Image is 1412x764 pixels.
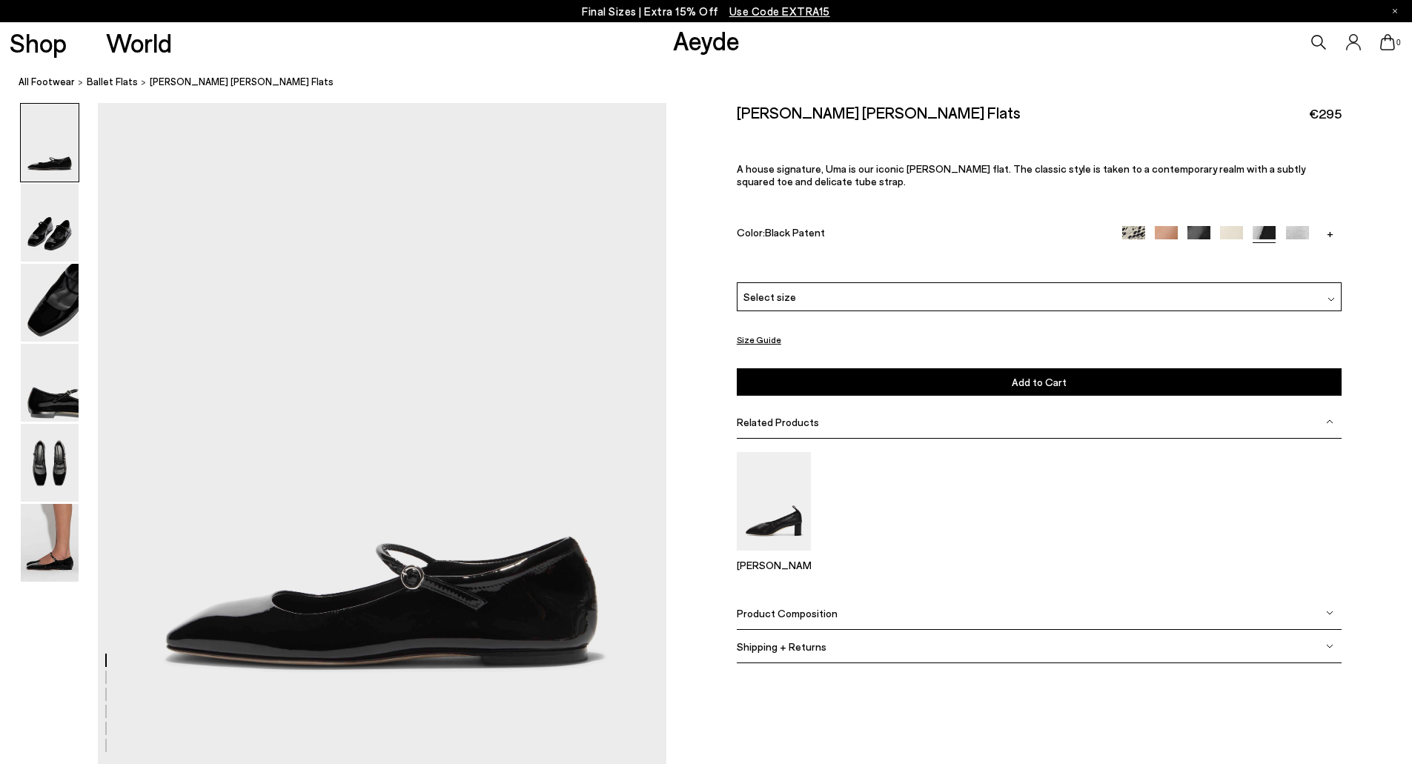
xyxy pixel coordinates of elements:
[737,416,819,428] span: Related Products
[1319,226,1342,239] a: +
[737,368,1342,396] button: Add to Cart
[737,640,826,653] span: Shipping + Returns
[1326,418,1333,425] img: svg%3E
[21,504,79,582] img: Uma Mary-Jane Flats - Image 6
[87,74,138,90] a: Ballet Flats
[21,344,79,422] img: Uma Mary-Jane Flats - Image 4
[737,559,811,571] p: [PERSON_NAME]
[737,226,1103,243] div: Color:
[737,607,838,619] span: Product Composition
[737,330,781,349] button: Size Guide
[21,104,79,182] img: Uma Mary-Jane Flats - Image 1
[737,452,811,551] img: Narissa Ruched Pumps
[21,264,79,342] img: Uma Mary-Jane Flats - Image 3
[737,162,1342,187] p: A house signature, Uma is our iconic [PERSON_NAME] flat. The classic style is taken to a contempo...
[1380,34,1395,50] a: 0
[737,103,1021,122] h2: [PERSON_NAME] [PERSON_NAME] Flats
[1309,104,1342,123] span: €295
[106,30,172,56] a: World
[21,184,79,262] img: Uma Mary-Jane Flats - Image 2
[1012,376,1067,388] span: Add to Cart
[737,540,811,571] a: Narissa Ruched Pumps [PERSON_NAME]
[19,62,1412,103] nav: breadcrumb
[150,74,334,90] span: [PERSON_NAME] [PERSON_NAME] Flats
[21,424,79,502] img: Uma Mary-Jane Flats - Image 5
[1326,609,1333,617] img: svg%3E
[1395,39,1402,47] span: 0
[87,76,138,87] span: Ballet Flats
[19,74,75,90] a: All Footwear
[743,289,796,305] span: Select size
[729,4,830,18] span: Navigate to /collections/ss25-final-sizes
[10,30,67,56] a: Shop
[765,226,825,239] span: Black Patent
[673,24,740,56] a: Aeyde
[1326,642,1333,650] img: svg%3E
[582,2,830,21] p: Final Sizes | Extra 15% Off
[1328,296,1335,303] img: svg%3E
